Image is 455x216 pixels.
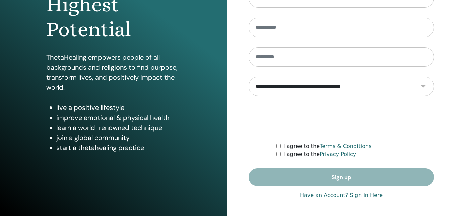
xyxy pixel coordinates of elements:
p: ThetaHealing empowers people of all backgrounds and religions to find purpose, transform lives, a... [46,52,181,92]
li: start a thetahealing practice [56,143,181,153]
li: improve emotional & physical health [56,113,181,123]
li: learn a world-renowned technique [56,123,181,133]
a: Privacy Policy [320,151,356,157]
a: Have an Account? Sign in Here [300,191,383,199]
label: I agree to the [283,142,372,150]
label: I agree to the [283,150,356,158]
a: Terms & Conditions [320,143,371,149]
li: live a positive lifestyle [56,102,181,113]
li: join a global community [56,133,181,143]
iframe: reCAPTCHA [290,106,392,132]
